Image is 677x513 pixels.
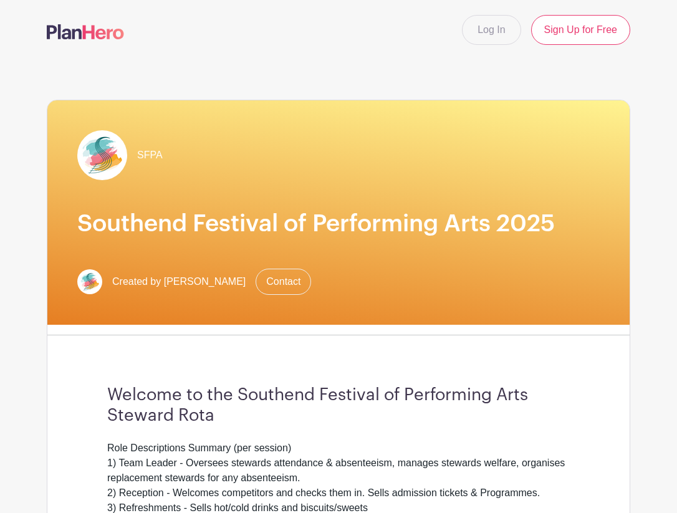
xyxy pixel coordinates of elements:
a: Contact [256,269,311,295]
span: Created by [PERSON_NAME] [112,274,246,289]
a: Log In [462,15,521,45]
span: SFPA [137,148,163,163]
a: Sign Up for Free [531,15,630,45]
img: facebook%20profile.png [77,130,127,180]
div: Role Descriptions Summary (per session) 1) Team Leader - Oversees stewards attendance & absenteei... [107,441,570,486]
img: PROFILE-IMAGE-Southend-Festival-PA-Logo.png [77,269,102,294]
h1: Southend Festival of Performing Arts 2025 [77,210,600,239]
h3: Welcome to the Southend Festival of Performing Arts Steward Rota [107,385,570,426]
img: logo-507f7623f17ff9eddc593b1ce0a138ce2505c220e1c5a4e2b4648c50719b7d32.svg [47,24,124,39]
